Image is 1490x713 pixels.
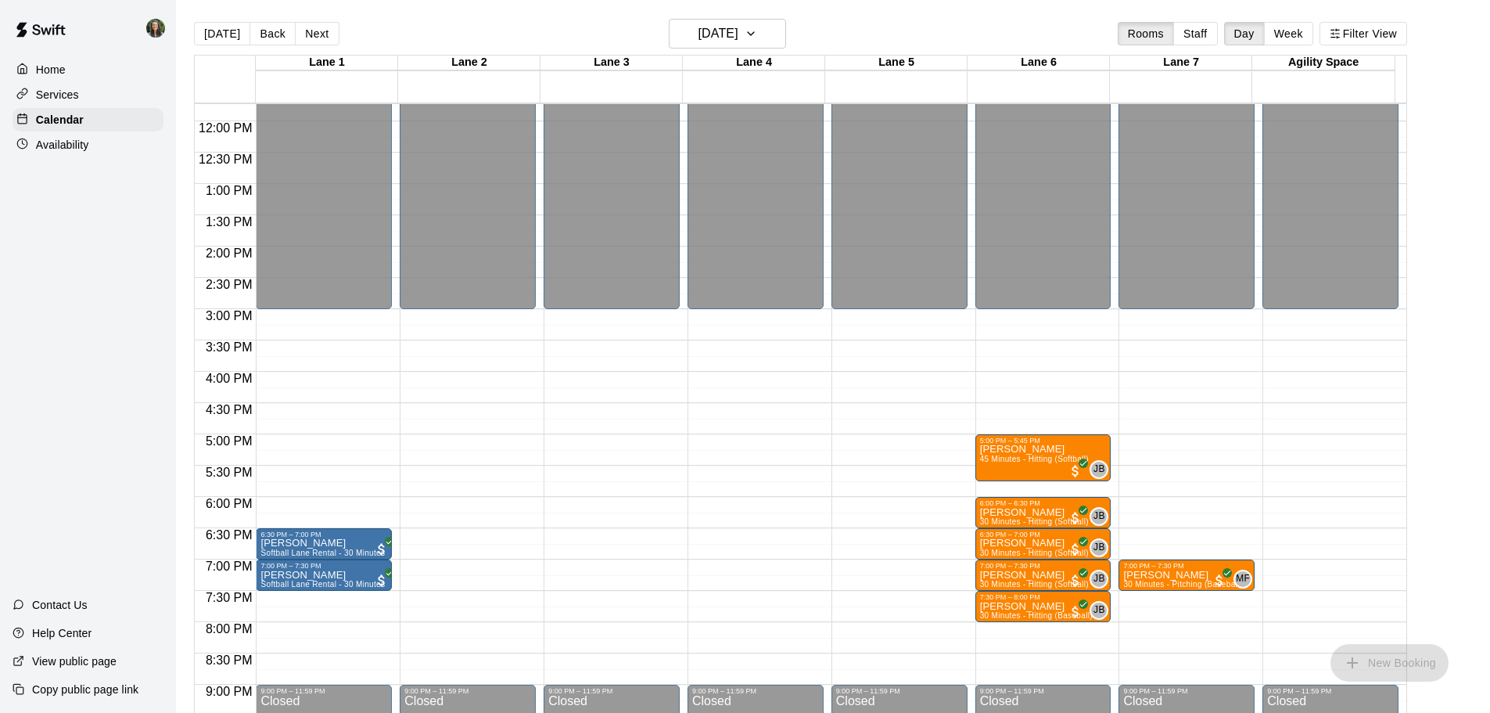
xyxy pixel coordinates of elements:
[980,687,1048,695] div: 9:00 PM – 11:59 PM
[1173,22,1218,45] button: Staff
[13,58,163,81] a: Home
[1118,560,1255,591] div: 7:00 PM – 7:30 PM: Joseph Walter
[202,560,257,573] span: 7:00 PM
[1123,687,1191,695] div: 9:00 PM – 11:59 PM
[195,121,256,135] span: 12:00 PM
[980,455,1089,463] span: 45 Minutes - Hitting (Softball)
[1212,573,1227,589] span: All customers have paid
[669,19,786,49] button: [DATE]
[143,13,176,44] div: Megan MacDonald
[980,611,1093,620] span: 30 Minutes - Hitting (Baseball)
[1068,542,1083,557] span: All customers have paid
[404,687,472,695] div: 9:00 PM – 11:59 PM
[698,23,738,45] h6: [DATE]
[1330,655,1449,668] span: You don't have the permission to add bookings
[202,184,257,197] span: 1:00 PM
[968,56,1110,70] div: Lane 6
[13,133,163,157] a: Availability
[260,531,325,538] div: 6:30 PM – 7:00 PM
[1110,56,1252,70] div: Lane 7
[980,562,1044,570] div: 7:00 PM – 7:30 PM
[1252,56,1395,70] div: Agility Space
[1096,507,1108,526] span: Joseph Bauserman
[1224,22,1265,45] button: Day
[202,403,257,416] span: 4:30 PM
[260,687,329,695] div: 9:00 PM – 11:59 PM
[202,497,257,510] span: 6:00 PM
[1068,510,1083,526] span: All customers have paid
[398,56,540,70] div: Lane 2
[295,22,339,45] button: Next
[540,56,683,70] div: Lane 3
[1096,601,1108,620] span: Joseph Bauserman
[32,654,117,669] p: View public page
[975,497,1111,528] div: 6:00 PM – 6:30 PM: Calla Lucci
[202,591,257,604] span: 7:30 PM
[1264,22,1313,45] button: Week
[1090,601,1108,620] div: Joseph Bauserman
[836,687,904,695] div: 9:00 PM – 11:59 PM
[1093,462,1105,477] span: JB
[1068,604,1083,620] span: All customers have paid
[1093,571,1105,587] span: JB
[1090,538,1108,557] div: Joseph Bauserman
[1068,463,1083,479] span: All customers have paid
[202,622,257,636] span: 8:00 PM
[1240,570,1252,589] span: Matt Field
[1236,571,1250,587] span: MF
[13,108,163,131] a: Calendar
[202,654,257,667] span: 8:30 PM
[1118,22,1174,45] button: Rooms
[202,215,257,229] span: 1:30 PM
[194,22,250,45] button: [DATE]
[980,499,1044,507] div: 6:00 PM – 6:30 PM
[202,247,257,260] span: 2:00 PM
[975,560,1111,591] div: 7:00 PM – 7:30 PM: Cora Phillips
[1093,509,1105,524] span: JB
[683,56,825,70] div: Lane 4
[980,549,1089,557] span: 30 Minutes - Hitting (Softball)
[1096,460,1108,479] span: Joseph Bauserman
[1319,22,1407,45] button: Filter View
[980,531,1044,538] div: 6:30 PM – 7:00 PM
[32,682,138,697] p: Copy public page link
[202,278,257,291] span: 2:30 PM
[202,528,257,542] span: 6:30 PM
[1090,460,1108,479] div: Joseph Bauserman
[1267,687,1335,695] div: 9:00 PM – 11:59 PM
[1096,570,1108,589] span: Joseph Bauserman
[202,372,257,385] span: 4:00 PM
[1233,570,1252,589] div: Matt Field
[1090,570,1108,589] div: Joseph Bauserman
[374,542,390,557] span: All customers have paid
[980,517,1089,526] span: 30 Minutes - Hitting (Softball)
[975,528,1111,560] div: 6:30 PM – 7:00 PM: Sloane Abedrabo
[202,466,257,479] span: 5:30 PM
[36,62,66,77] p: Home
[202,309,257,322] span: 3:00 PM
[692,687,760,695] div: 9:00 PM – 11:59 PM
[195,153,256,166] span: 12:30 PM
[260,580,385,589] span: Softball Lane Rental - 30 Minutes
[202,685,257,698] span: 9:00 PM
[980,593,1044,601] div: 7:30 PM – 8:00 PM
[1068,573,1083,589] span: All customers have paid
[256,528,392,560] div: 6:30 PM – 7:00 PM: Sofia Furnari
[250,22,296,45] button: Back
[36,137,89,153] p: Availability
[374,573,390,589] span: All customers have paid
[260,549,385,557] span: Softball Lane Rental - 30 Minutes
[260,562,325,570] div: 7:00 PM – 7:30 PM
[32,625,92,641] p: Help Center
[256,56,398,70] div: Lane 1
[32,597,88,613] p: Contact Us
[548,687,616,695] div: 9:00 PM – 11:59 PM
[202,434,257,448] span: 5:00 PM
[13,83,163,106] a: Services
[1093,540,1105,556] span: JB
[36,112,84,128] p: Calendar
